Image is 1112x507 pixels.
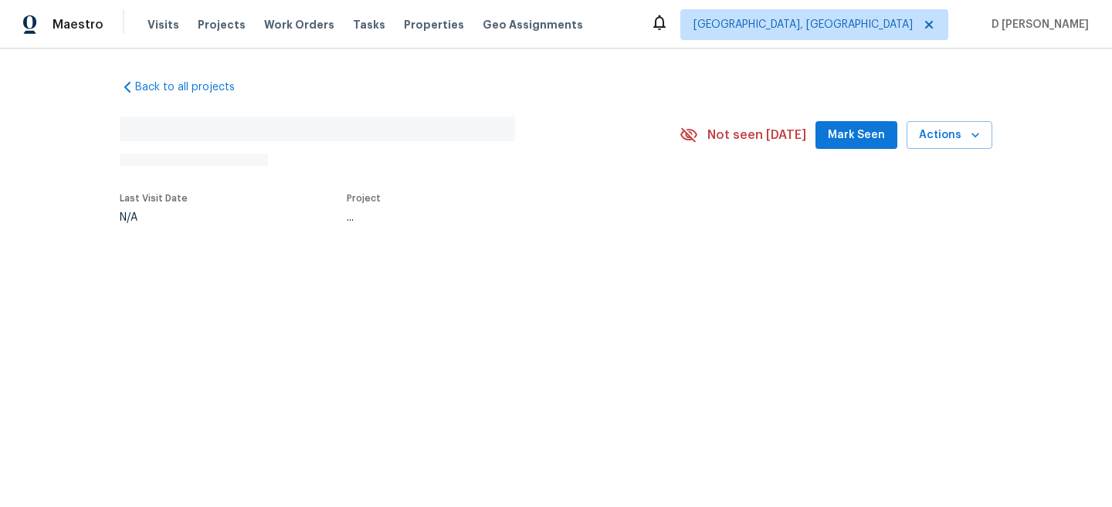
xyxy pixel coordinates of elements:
div: ... [347,212,643,223]
span: Maestro [53,17,103,32]
span: Last Visit Date [120,194,188,203]
span: Properties [404,17,464,32]
div: N/A [120,212,188,223]
button: Mark Seen [815,121,897,150]
span: Geo Assignments [483,17,583,32]
span: Project [347,194,381,203]
span: Not seen [DATE] [707,127,806,143]
span: Tasks [353,19,385,30]
a: Back to all projects [120,79,268,95]
span: Visits [147,17,179,32]
button: Actions [907,121,992,150]
span: Mark Seen [828,126,885,145]
span: [GEOGRAPHIC_DATA], [GEOGRAPHIC_DATA] [693,17,913,32]
span: D [PERSON_NAME] [985,17,1089,32]
span: Work Orders [264,17,334,32]
span: Actions [919,126,980,145]
span: Projects [198,17,246,32]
